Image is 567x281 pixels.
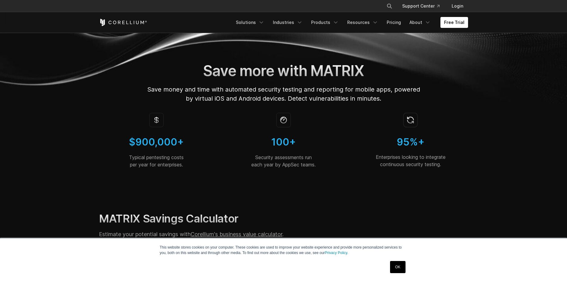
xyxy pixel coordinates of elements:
p: Enterprises looking to integrate continuous security testing. [353,153,468,168]
h4: 95%+ [353,136,468,149]
a: Corellium Home [99,19,147,26]
img: Icon of a stopwatch; security assessments by appsec teams. [276,113,291,127]
h1: Save more with MATRIX [147,62,420,80]
a: About [406,17,434,28]
p: Estimate your potential savings with . If a section doesn’t apply, enter a “0” in its top box. [99,230,341,246]
img: Icon of continuous security testing. [403,113,418,127]
span: Save money and time with automated security testing and reporting for mobile apps, powered by vir... [147,86,420,102]
a: Resources [344,17,382,28]
p: Typical pentesting costs per year for enterprises. [99,154,214,168]
p: This website stores cookies on your computer. These cookies are used to improve your website expe... [160,245,407,256]
div: Navigation Menu [232,17,468,28]
h4: $900,000+ [99,136,214,149]
button: Search [384,1,395,12]
a: Products [307,17,342,28]
h2: MATRIX Savings Calculator [99,212,341,225]
a: Pricing [383,17,405,28]
div: Navigation Menu [379,1,468,12]
a: Login [447,1,468,12]
a: Privacy Policy. [325,251,348,255]
p: Security assessments run each year by AppSec teams. [226,154,341,168]
a: Free Trial [440,17,468,28]
a: Corellium's business value calculator [191,231,282,237]
img: Icon of the dollar sign; MAST calculator [149,113,164,127]
h4: 100+ [226,136,341,149]
a: Solutions [232,17,268,28]
a: Industries [269,17,306,28]
a: Support Center [397,1,444,12]
a: OK [390,261,406,273]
